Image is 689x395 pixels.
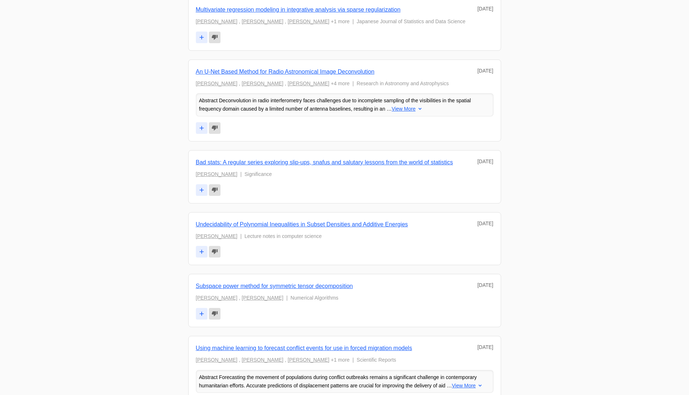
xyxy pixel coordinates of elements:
span: Scientific Reports [357,356,396,364]
a: [PERSON_NAME] [196,294,238,302]
div: [DATE] [477,5,493,12]
span: Lecture notes in computer science [244,232,322,240]
a: Multivariate regression modeling in integrative analysis via sparse regularization [196,7,401,13]
span: | [240,170,242,178]
span: View More [392,105,416,113]
span: , [285,356,286,364]
span: , [239,17,240,26]
span: Significance [244,170,272,178]
span: , [239,79,240,88]
span: Japanese Journal of Statistics and Data Science [357,17,465,26]
button: View More [452,382,483,390]
span: , [285,79,286,88]
a: [PERSON_NAME] [242,79,283,88]
a: An U-Net Based Method for Radio Astronomical Image Deconvolution [196,69,375,75]
button: View More [392,105,423,113]
a: [PERSON_NAME] [288,79,329,88]
span: Abstract Forecasting the movement of populations during conflict outbreaks remains a significant ... [199,374,483,388]
a: [PERSON_NAME] [196,170,238,178]
span: | [240,232,242,240]
span: , [285,17,286,26]
a: [PERSON_NAME] [242,356,283,364]
span: Research in Astronomy and Astrophysics [357,79,449,88]
a: [PERSON_NAME] [196,79,238,88]
a: [PERSON_NAME] [196,17,238,26]
a: [PERSON_NAME] [242,17,283,26]
span: | [352,17,354,26]
a: [PERSON_NAME] [196,232,238,240]
div: [DATE] [477,343,493,351]
div: [DATE] [477,220,493,227]
a: [PERSON_NAME] [288,17,329,26]
span: Abstract Deconvolution in radio interferometry faces challenges due to incomplete sampling of the... [199,98,471,112]
span: | [286,294,288,302]
span: , [239,356,240,364]
span: +1 more [331,17,350,26]
a: [PERSON_NAME] [288,356,329,364]
span: +1 more [331,356,350,364]
span: View More [452,382,476,390]
span: | [352,79,354,88]
span: +4 more [331,79,350,88]
div: [DATE] [477,158,493,165]
a: Undecidability of Polynomial Inequalities in Subset Densities and Additive Energies [196,221,408,227]
div: [DATE] [477,67,493,74]
span: Numerical Algorithms [290,294,338,302]
a: Using machine learning to forecast conflict events for use in forced migration models [196,345,412,351]
span: | [352,356,354,364]
div: [DATE] [477,281,493,289]
a: Subspace power method for symmetric tensor decomposition [196,283,353,289]
span: , [239,294,240,302]
a: Bad stats: A regular series exploring slip-ups, snafus and salutary lessons from the world of sta... [196,159,453,165]
a: [PERSON_NAME] [242,294,283,302]
a: [PERSON_NAME] [196,356,238,364]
